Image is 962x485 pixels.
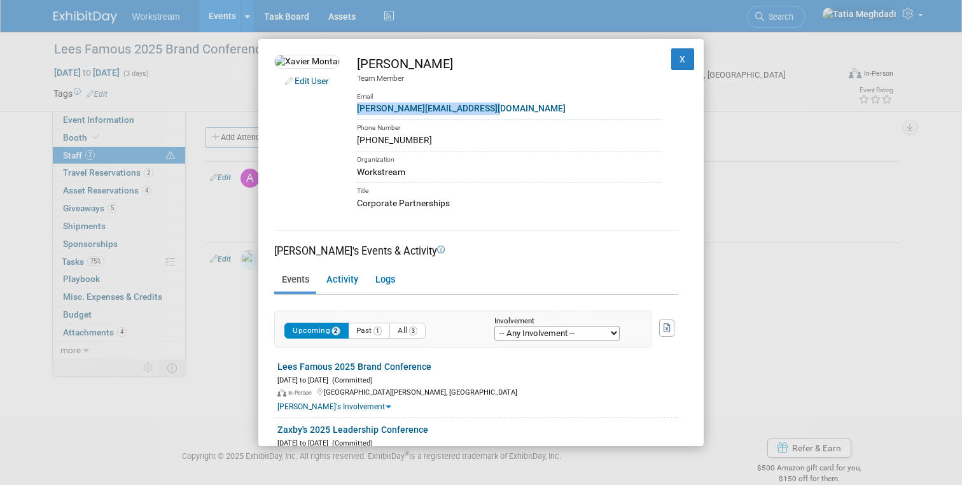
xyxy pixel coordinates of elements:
[357,165,662,179] div: Workstream
[494,318,632,326] div: Involvement
[357,151,662,165] div: Organization
[357,134,662,147] div: [PHONE_NUMBER]
[274,244,678,258] div: [PERSON_NAME]'s Events & Activity
[328,376,373,384] span: (Committed)
[277,389,286,397] img: In-Person Event
[373,327,382,335] span: 1
[277,386,678,398] div: [GEOGRAPHIC_DATA][PERSON_NAME], [GEOGRAPHIC_DATA]
[284,323,349,339] button: Upcoming2
[671,48,694,70] button: X
[288,390,316,396] span: In-Person
[295,76,329,86] a: Edit User
[389,323,426,339] button: All3
[274,269,316,292] a: Events
[357,103,566,113] a: [PERSON_NAME][EMAIL_ADDRESS][DOMAIN_NAME]
[277,374,678,386] div: [DATE] to [DATE]
[357,55,662,73] div: [PERSON_NAME]
[357,182,662,197] div: Title
[277,402,391,411] a: [PERSON_NAME]'s Involvement
[348,323,391,339] button: Past1
[368,269,402,292] a: Logs
[277,362,431,372] a: Lees Famous 2025 Brand Conference
[357,197,662,210] div: Corporate Partnerships
[277,425,428,435] a: Zaxby's 2025 Leadership Conference
[277,437,678,449] div: [DATE] to [DATE]
[319,269,365,292] a: Activity
[357,119,662,134] div: Phone Number
[274,55,340,69] img: Xavier Montalvo
[409,327,418,335] span: 3
[328,439,373,447] span: (Committed)
[331,327,340,335] span: 2
[357,83,662,102] div: Email
[357,73,662,84] div: Team Member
